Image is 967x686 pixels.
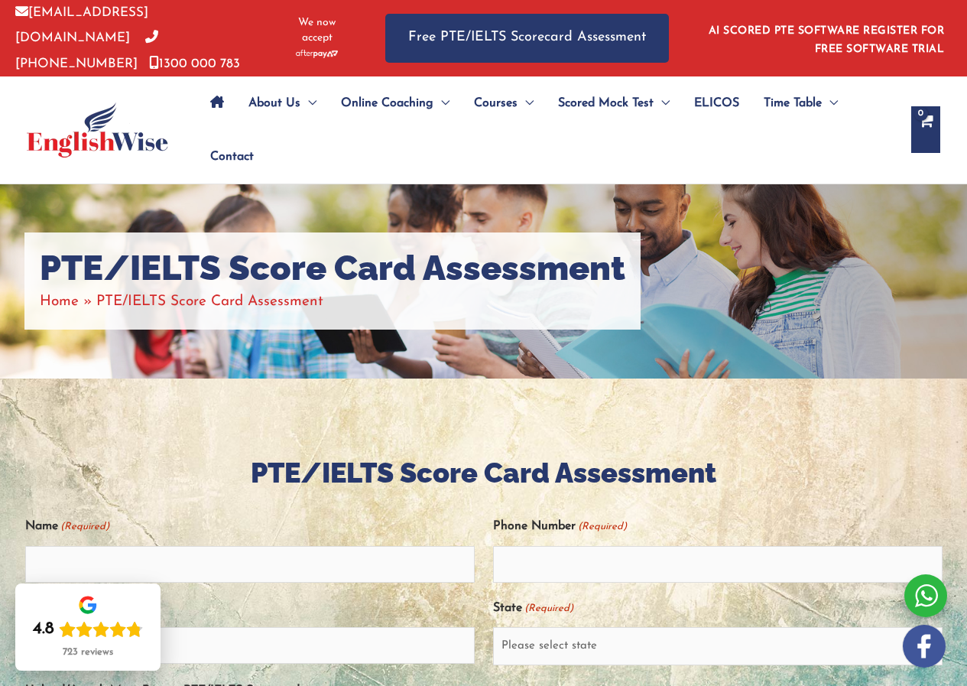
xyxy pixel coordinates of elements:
h1: PTE/IELTS Score Card Assessment [40,248,625,289]
span: Time Table [764,76,822,130]
span: Menu Toggle [654,76,670,130]
aside: Header Widget 1 [699,13,952,63]
div: Rating: 4.8 out of 5 [33,619,143,640]
span: Menu Toggle [822,76,838,130]
img: white-facebook.png [903,625,946,668]
label: Phone Number [493,514,627,539]
h2: PTE/IELTS Score Card Assessment [25,455,943,491]
a: Contact [198,130,254,184]
a: 1300 000 783 [149,57,240,70]
a: Home [40,294,79,309]
span: Online Coaching [341,76,433,130]
a: Scored Mock TestMenu Toggle [546,76,682,130]
a: About UsMenu Toggle [236,76,329,130]
img: cropped-ew-logo [27,102,168,158]
a: Online CoachingMenu Toggle [329,76,462,130]
label: State [493,596,573,621]
span: Menu Toggle [518,76,534,130]
img: Afterpay-Logo [296,50,338,58]
a: Time TableMenu Toggle [751,76,850,130]
a: ELICOS [682,76,751,130]
span: We now accept [287,15,347,46]
a: [EMAIL_ADDRESS][DOMAIN_NAME] [15,6,148,44]
span: (Required) [576,514,627,539]
a: View Shopping Cart, empty [911,106,940,153]
span: PTE/IELTS Score Card Assessment [96,294,323,309]
nav: Site Navigation: Main Menu [198,76,896,184]
a: [PHONE_NUMBER] [15,31,158,70]
span: Courses [474,76,518,130]
label: Name [25,514,109,539]
span: Contact [210,130,254,184]
span: Menu Toggle [300,76,316,130]
div: 723 reviews [63,646,113,658]
a: Free PTE/IELTS Scorecard Assessment [385,14,669,62]
span: Menu Toggle [433,76,449,130]
a: AI SCORED PTE SOFTWARE REGISTER FOR FREE SOFTWARE TRIAL [709,25,945,55]
span: Scored Mock Test [558,76,654,130]
div: 4.8 [33,619,54,640]
span: (Required) [59,514,109,539]
a: CoursesMenu Toggle [462,76,546,130]
span: (Required) [523,596,573,621]
span: ELICOS [694,76,739,130]
span: About Us [248,76,300,130]
nav: Breadcrumbs [40,289,625,314]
